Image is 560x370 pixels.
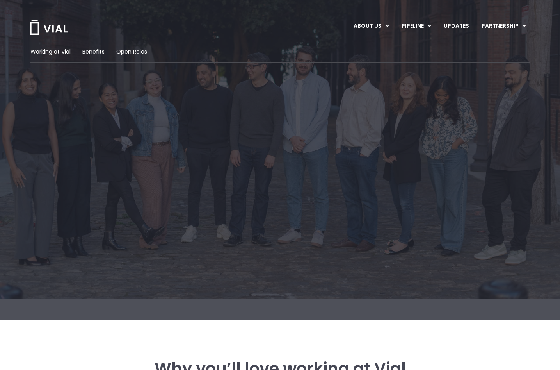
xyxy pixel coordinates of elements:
[29,20,68,35] img: Vial Logo
[116,48,147,56] a: Open Roles
[30,48,71,56] a: Working at Vial
[82,48,105,56] a: Benefits
[347,20,395,33] a: ABOUT USMenu Toggle
[475,20,532,33] a: PARTNERSHIPMenu Toggle
[437,20,475,33] a: UPDATES
[395,20,437,33] a: PIPELINEMenu Toggle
